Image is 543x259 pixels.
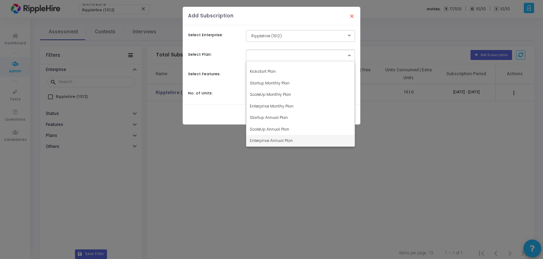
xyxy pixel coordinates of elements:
span: Enterprise Monthy Plan [250,103,294,109]
label: Select Features: [188,71,221,77]
span: Kickstart Plan [250,57,276,63]
label: Select Enterprise: [188,32,223,38]
ng-dropdown-panel: Options list [246,61,355,147]
span: Enterprise Annual Plan [250,138,293,143]
span: Startup Monthly Plan [250,80,290,86]
span: Ripplehire (1512) [250,33,282,39]
button: Close [344,8,359,24]
h4: Add Subscription [188,12,233,20]
label: Select Plan: [188,51,212,57]
label: No. of Units: [188,90,213,96]
span: Startup Annual Plan [250,115,288,120]
span: ScaleUp Annual Plan [250,126,289,132]
span: ScaleUp Monthly Plan [250,92,291,97]
span: Kickstart Plan [250,68,276,74]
